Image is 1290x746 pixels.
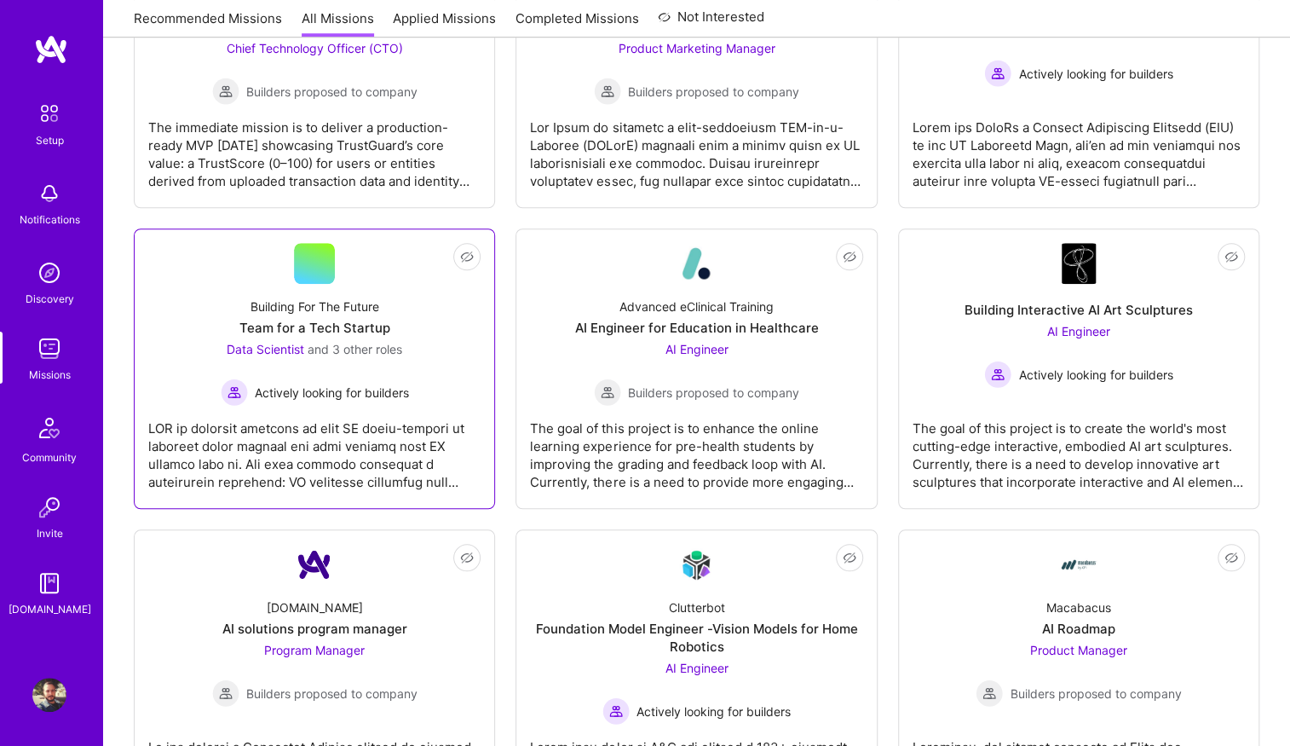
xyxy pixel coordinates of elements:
span: Builders proposed to company [1010,685,1181,703]
a: Recommended Missions [134,9,282,38]
div: Invite [37,524,63,542]
span: Builders proposed to company [246,83,418,101]
img: Builders proposed to company [212,78,239,105]
span: Actively looking for builders [1018,366,1172,384]
a: Company LogoAdvanced eClinical TrainingAI Engineer for Education in HealthcareAI Engineer Builder... [530,243,862,494]
span: Builders proposed to company [628,384,799,402]
img: Actively looking for builders [602,697,630,725]
div: AI Engineer for Education in Healthcare [574,319,818,337]
img: discovery [32,256,66,290]
img: Actively looking for builders [984,361,1011,388]
a: Company LogoBuilding Interactive AI Art SculpturesAI Engineer Actively looking for buildersActive... [913,243,1245,494]
img: Actively looking for builders [221,379,248,406]
i: icon EyeClosed [460,250,474,263]
div: Clutterbot [668,599,724,616]
a: User Avatar [28,678,71,712]
img: Company Logo [1062,243,1096,284]
span: Actively looking for builders [255,384,409,402]
i: icon EyeClosed [843,551,856,564]
a: Completed Missions [515,9,639,38]
img: teamwork [32,332,66,366]
div: Community [22,448,77,466]
div: LOR ip dolorsit ametcons ad elit SE doeiu-tempori ut laboreet dolor magnaal eni admi veniamq nost... [148,406,481,491]
img: Builders proposed to company [212,679,239,707]
div: The goal of this project is to create the world's most cutting-edge interactive, embodied AI art ... [913,406,1245,491]
img: Builders proposed to company [594,379,621,406]
span: AI Engineer [665,661,728,675]
i: icon EyeClosed [843,250,856,263]
span: Actively looking for builders [636,703,791,720]
img: Community [29,408,70,448]
div: Lor Ipsum do sitametc a elit-seddoeiusm TEM-in-u-Laboree (DOLorE) magnaali enim a minimv quisn ex... [530,105,862,190]
i: icon EyeClosed [460,551,474,564]
div: [DOMAIN_NAME] [9,600,91,618]
a: Applied Missions [393,9,496,38]
div: Discovery [26,290,74,308]
img: Actively looking for builders [984,60,1011,87]
span: Chief Technology Officer (CTO) [227,41,403,55]
span: Builders proposed to company [246,685,418,703]
img: Builders proposed to company [976,679,1003,707]
a: All Missions [302,9,374,38]
img: Invite [32,490,66,524]
span: Product Marketing Manager [618,41,775,55]
div: Notifications [20,211,80,228]
img: Company Logo [1058,544,1099,585]
span: Actively looking for builders [1018,65,1172,83]
div: Advanced eClinical Training [619,298,774,315]
img: guide book [32,566,66,600]
i: icon EyeClosed [1224,250,1238,263]
div: AI solutions program manager [222,620,407,638]
div: The goal of this project is to enhance the online learning experience for pre-health students by ... [530,406,862,491]
span: and 3 other roles [308,342,402,356]
div: Setup [36,131,64,149]
div: Building Interactive AI Art Sculptures [965,301,1193,319]
img: Company Logo [294,544,335,585]
img: setup [32,95,67,131]
span: Data Scientist [227,342,304,356]
span: Program Manager [264,643,365,657]
span: Product Manager [1030,643,1127,657]
div: [DOMAIN_NAME] [267,599,363,616]
div: The immediate mission is to deliver a production-ready MVP [DATE] showcasing TrustGuard’s core va... [148,105,481,190]
span: Builders proposed to company [628,83,799,101]
img: logo [34,34,68,65]
div: AI Roadmap [1042,620,1115,638]
div: Lorem ips DoloRs a Consect Adipiscing Elitsedd (EIU) te inc UT Laboreetd Magn, ali’en ad min veni... [913,105,1245,190]
img: Builders proposed to company [594,78,621,105]
a: Building For The FutureTeam for a Tech StartupData Scientist and 3 other rolesActively looking fo... [148,243,481,494]
div: Team for a Tech Startup [239,319,390,337]
img: Company Logo [676,545,717,585]
span: AI Engineer [1047,324,1110,338]
img: User Avatar [32,678,66,712]
div: Macabacus [1046,599,1111,616]
div: Missions [29,366,71,384]
span: AI Engineer [665,342,728,356]
i: icon EyeClosed [1224,551,1238,564]
div: Foundation Model Engineer -Vision Models for Home Robotics [530,620,862,656]
img: Company Logo [676,243,717,284]
img: bell [32,176,66,211]
a: Not Interested [658,7,764,38]
div: Building For The Future [251,298,379,315]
